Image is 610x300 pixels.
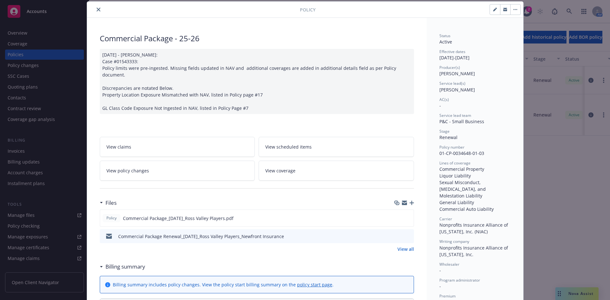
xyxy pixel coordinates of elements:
span: View scheduled items [265,143,312,150]
span: Service lead(s) [439,81,465,86]
span: [PERSON_NAME] [439,70,475,77]
span: View policy changes [106,167,149,174]
span: Carrier [439,216,452,222]
div: General Liability [439,199,511,206]
div: Billing summary includes policy changes. View the policy start billing summary on the . [113,281,334,288]
span: Writing company [439,239,469,244]
div: Commercial Property [439,166,511,172]
span: Wholesaler [439,262,459,267]
span: Nonprofits Insurance Alliance of [US_STATE], Inc. (NIAC) [439,222,509,235]
span: Nonprofits Insurance Alliance of [US_STATE], Inc. [439,245,509,257]
span: Premium [439,293,456,299]
span: Renewal [439,134,457,140]
span: - [439,267,441,273]
span: Active [439,39,452,45]
span: 01-CP-0034648-01-03 [439,150,484,156]
span: AC(s) [439,97,449,102]
button: preview file [405,215,411,222]
a: View policy changes [100,161,255,181]
h3: Files [105,199,117,207]
div: Commercial Package - 25-26 [100,33,414,44]
a: policy start page [297,282,332,288]
span: Program administrator [439,277,480,283]
div: Files [100,199,117,207]
div: [DATE] - [DATE] [439,49,511,61]
span: Commercial Package_[DATE]_Ross Valley Players.pdf [123,215,234,222]
div: Liquor Liability [439,172,511,179]
span: View claims [106,143,131,150]
button: preview file [406,233,411,240]
div: [DATE] - [PERSON_NAME]: Case #01543333: Policy limits were pre-ingested. Missing fields updated i... [100,49,414,114]
span: Policy [300,6,315,13]
div: Commercial Package Renewal_[DATE]_Ross Valley Players_Newfront Insurance [118,233,284,240]
span: Producer(s) [439,65,460,70]
span: P&C - Small Business [439,118,484,124]
span: Lines of coverage [439,160,471,166]
div: Commercial Auto Liability [439,206,511,212]
span: Policy number [439,144,464,150]
span: - [439,103,441,109]
span: Status [439,33,451,38]
button: download file [396,233,401,240]
div: Sexual Misconduct, [MEDICAL_DATA], and Molestation Liability [439,179,511,199]
a: View all [397,246,414,252]
a: View coverage [259,161,414,181]
h3: Billing summary [105,263,145,271]
span: Service lead team [439,113,471,118]
span: Stage [439,129,450,134]
button: download file [395,215,400,222]
a: View claims [100,137,255,157]
div: Billing summary [100,263,145,271]
button: close [95,6,102,13]
a: View scheduled items [259,137,414,157]
span: - [439,283,441,289]
span: Effective dates [439,49,465,54]
span: View coverage [265,167,295,174]
span: Policy [105,215,118,221]
span: [PERSON_NAME] [439,87,475,93]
